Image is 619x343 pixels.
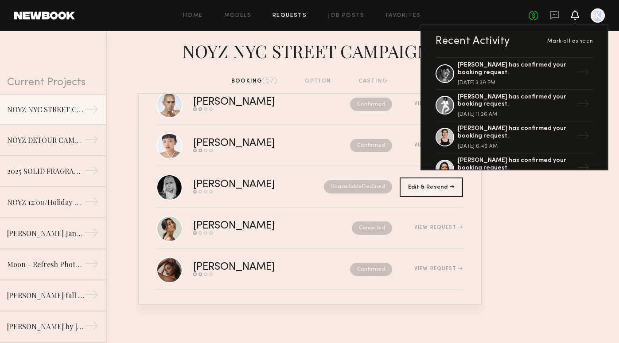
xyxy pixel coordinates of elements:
[458,157,573,172] div: [PERSON_NAME] has confirmed your booking request.
[458,125,573,140] div: [PERSON_NAME] has confirmed your booking request.
[414,142,463,148] div: View Request
[224,13,251,19] a: Models
[193,138,312,149] div: [PERSON_NAME]
[193,262,312,272] div: [PERSON_NAME]
[156,125,463,166] a: [PERSON_NAME]ConfirmedView Request
[7,259,84,270] div: Moon - Refresh Photoshoot
[408,185,454,190] span: Edit & Resend
[458,80,573,86] div: [DATE] 3:39 PM
[458,144,573,149] div: [DATE] 6:46 AM
[458,94,573,109] div: [PERSON_NAME] has confirmed your booking request.
[84,319,99,336] div: →
[573,126,593,149] div: →
[573,94,593,117] div: →
[84,132,99,150] div: →
[7,290,84,301] div: [PERSON_NAME] fall 2020 video shoot
[436,154,593,185] a: [PERSON_NAME] has confirmed your booking request.→
[84,225,99,243] div: →
[350,263,392,276] nb-request-status: Confirmed
[138,38,482,62] div: NOYZ NYC STREET CAMPAIGN
[414,225,463,230] div: View Request
[273,13,307,19] a: Requests
[414,101,463,106] div: View Request
[350,98,392,111] nb-request-status: Confirmed
[436,90,593,122] a: [PERSON_NAME] has confirmed your booking request.[DATE] 11:26 AM→
[414,266,463,272] div: View Request
[573,158,593,181] div: →
[352,221,392,235] nb-request-status: Cancelled
[156,208,463,249] a: [PERSON_NAME]CancelledView Request
[7,104,84,115] div: NOYZ NYC STREET CAMPAIGN
[7,321,84,332] div: [PERSON_NAME] by [PERSON_NAME] 2020 fall photoshoot
[324,180,392,193] nb-request-status: Unavailable Declined
[350,139,392,152] nb-request-status: Confirmed
[328,13,365,19] a: Job Posts
[386,13,421,19] a: Favorites
[436,122,593,154] a: [PERSON_NAME] has confirmed your booking request.[DATE] 6:46 AM→
[156,166,463,208] a: [PERSON_NAME]UnavailableDeclined
[84,288,99,305] div: →
[193,221,313,231] div: [PERSON_NAME]
[436,57,593,90] a: [PERSON_NAME] has confirmed your booking request.[DATE] 3:39 PM→
[193,97,312,107] div: [PERSON_NAME]
[84,194,99,212] div: →
[156,84,463,125] a: [PERSON_NAME]ConfirmedView Request
[458,62,573,77] div: [PERSON_NAME] has confirmed your booking request.
[436,36,510,47] div: Recent Activity
[156,249,463,290] a: [PERSON_NAME]ConfirmedView Request
[573,62,593,85] div: →
[183,13,203,19] a: Home
[7,135,84,146] div: NOYZ DETOUR CAMPAIGN SHOOT
[7,228,84,239] div: [PERSON_NAME] January Launch - Photoshoot & Video shoot
[7,197,84,208] div: NOYZ 12:00/Holiday Shoot
[458,112,573,117] div: [DATE] 11:26 AM
[84,163,99,181] div: →
[7,166,84,177] div: 2025 SOLID FRAGRANCE CAMPAIGN
[591,8,605,23] a: K
[84,256,99,274] div: →
[193,180,300,190] div: [PERSON_NAME]
[84,102,99,120] div: →
[547,39,593,44] span: Mark all as seen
